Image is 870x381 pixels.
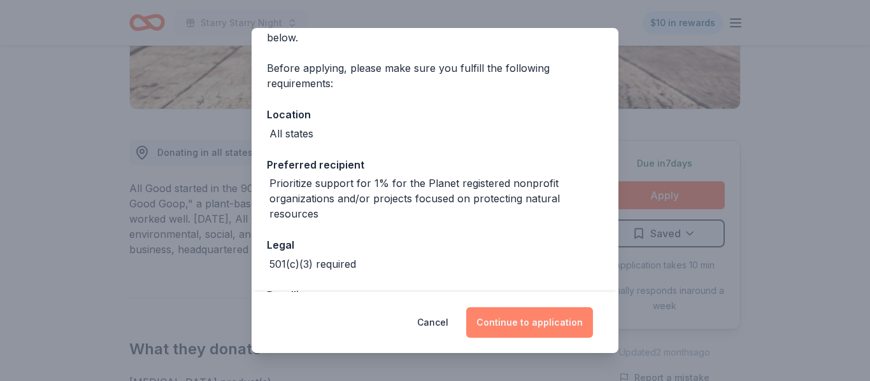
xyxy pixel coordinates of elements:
[267,15,603,45] div: We've summarized the requirements for below.
[269,176,603,221] div: Prioritize support for 1% for the Planet registered nonprofit organizations and/or projects focus...
[267,237,603,253] div: Legal
[466,307,593,338] button: Continue to application
[417,307,448,338] button: Cancel
[267,156,603,173] div: Preferred recipient
[267,106,603,123] div: Location
[269,256,356,272] div: 501(c)(3) required
[267,287,603,303] div: Deadline
[267,60,603,91] div: Before applying, please make sure you fulfill the following requirements:
[269,126,313,141] div: All states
